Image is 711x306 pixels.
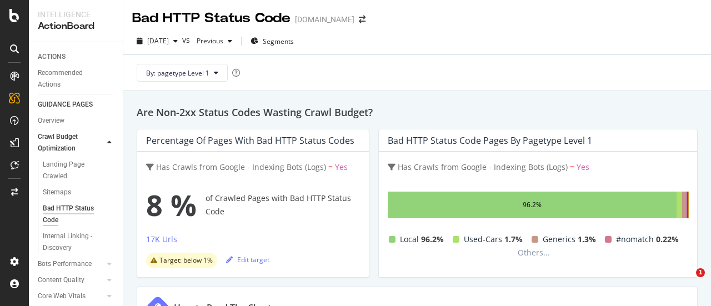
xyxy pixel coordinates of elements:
[137,104,698,120] h2: Are Non-2xx Status Codes Wasting Crawl Budget?
[146,234,177,245] div: 17K Urls
[673,268,700,295] iframe: Intercom live chat
[400,233,419,246] span: Local
[156,162,326,172] span: Has Crawls from Google - Indexing Bots (Logs)
[38,51,115,63] a: ACTIONS
[38,51,66,63] div: ACTIONS
[577,162,589,172] span: Yes
[246,32,298,50] button: Segments
[504,233,523,246] span: 1.7%
[38,99,93,111] div: GUIDANCE PAGES
[38,131,104,154] a: Crawl Budget Optimization
[335,162,348,172] span: Yes
[43,230,106,254] div: Internal Linking - Discovery
[421,233,444,246] span: 96.2%
[38,131,96,154] div: Crawl Budget Optimization
[616,233,654,246] span: #nomatch
[38,274,84,286] div: Content Quality
[43,203,115,226] a: Bad HTTP Status Code
[359,16,365,23] div: arrow-right-arrow-left
[137,64,228,82] button: By: pagetype Level 1
[43,187,115,198] a: Sitemaps
[38,290,86,302] div: Core Web Vitals
[38,290,104,302] a: Core Web Vitals
[543,233,575,246] span: Generics
[38,9,114,20] div: Intelligence
[656,233,679,246] span: 0.22%
[146,135,354,146] div: Percentage of Pages with Bad HTTP Status Codes
[38,115,115,127] a: Overview
[295,14,354,25] div: [DOMAIN_NAME]
[38,115,64,127] div: Overview
[43,203,105,226] div: Bad HTTP Status Code
[192,32,237,50] button: Previous
[38,20,114,33] div: ActionBoard
[146,183,360,227] div: of Crawled Pages with Bad HTTP Status Code
[159,257,213,264] span: Target: below 1%
[578,233,596,246] span: 1.3%
[263,37,294,46] span: Segments
[38,274,104,286] a: Content Quality
[38,258,104,270] a: Bots Performance
[147,36,169,46] span: 2025 Sep. 19th
[696,268,705,277] span: 1
[43,159,105,182] div: Landing Page Crawled
[226,250,269,268] button: Edit target
[464,233,502,246] span: Used-Cars
[146,233,177,250] button: 17K Urls
[146,68,209,78] span: By: pagetype Level 1
[398,162,568,172] span: Has Crawls from Google - Indexing Bots (Logs)
[146,253,217,268] div: warning label
[43,159,115,182] a: Landing Page Crawled
[38,258,92,270] div: Bots Performance
[226,255,269,264] div: Edit target
[182,34,192,46] span: vs
[38,99,115,111] a: GUIDANCE PAGES
[43,230,115,254] a: Internal Linking - Discovery
[523,198,542,212] div: 96.2%
[132,32,182,50] button: [DATE]
[328,162,333,172] span: =
[513,246,554,259] span: Others...
[43,187,71,198] div: Sitemaps
[38,67,104,91] div: Recommended Actions
[570,162,574,172] span: =
[388,135,592,146] div: Bad HTTP Status Code Pages by pagetype Level 1
[38,67,115,91] a: Recommended Actions
[192,36,223,46] span: Previous
[146,183,197,227] span: 8 %
[132,9,291,28] div: Bad HTTP Status Code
